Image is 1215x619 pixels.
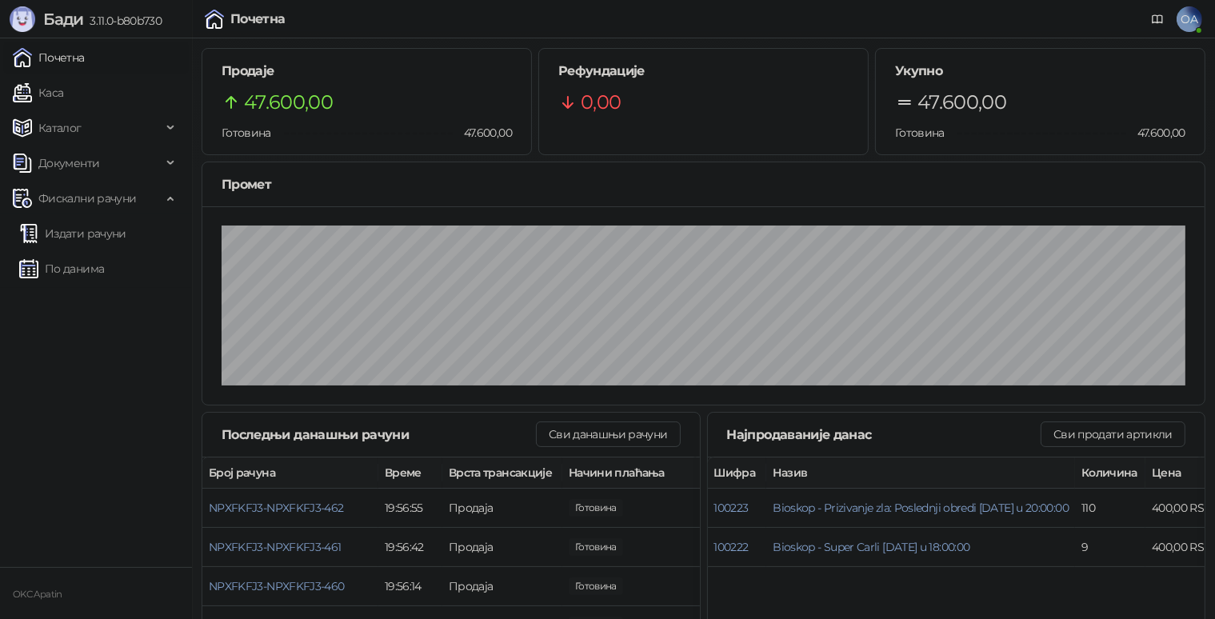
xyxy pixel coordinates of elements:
[442,489,562,528] td: Продаја
[442,528,562,567] td: Продаја
[569,538,623,556] span: 1.200,00
[442,457,562,489] th: Врста трансакције
[222,62,512,81] h5: Продаје
[773,540,969,554] button: Bioskop - Super Carli [DATE] u 18:00:00
[536,421,680,447] button: Сви данашњи рачуни
[1145,6,1170,32] a: Документација
[442,567,562,606] td: Продаја
[558,62,849,81] h5: Рефундације
[378,567,442,606] td: 19:56:14
[766,457,1075,489] th: Назив
[917,87,1006,118] span: 47.600,00
[562,457,722,489] th: Начини плаћања
[1177,6,1202,32] span: OA
[202,457,378,489] th: Број рачуна
[19,253,104,285] a: По данима
[38,182,136,214] span: Фискални рачуни
[569,577,623,595] span: 400,00
[1126,124,1185,142] span: 47.600,00
[708,457,767,489] th: Шифра
[773,501,1069,515] button: Bioskop - Prizivanje zla: Poslednji obredi [DATE] u 20:00:00
[727,425,1041,445] div: Најпродаваније данас
[43,10,83,29] span: Бади
[13,77,63,109] a: Каса
[244,87,333,118] span: 47.600,00
[10,6,35,32] img: Logo
[581,87,621,118] span: 0,00
[1075,489,1145,528] td: 110
[209,579,345,593] button: NPXFKFJ3-NPXFKFJ3-460
[714,501,749,515] button: 100223
[1075,457,1145,489] th: Количина
[13,589,62,600] small: OKC Apatin
[209,501,344,515] button: NPXFKFJ3-NPXFKFJ3-462
[222,126,271,140] span: Готовина
[378,489,442,528] td: 19:56:55
[83,14,162,28] span: 3.11.0-b80b730
[209,540,342,554] button: NPXFKFJ3-NPXFKFJ3-461
[569,499,623,517] span: 3.200,00
[453,124,512,142] span: 47.600,00
[38,112,82,144] span: Каталог
[714,540,749,554] button: 100222
[378,528,442,567] td: 19:56:42
[1041,421,1185,447] button: Сви продати артикли
[19,218,126,250] a: Издати рачуни
[13,42,85,74] a: Почетна
[38,147,99,179] span: Документи
[222,425,536,445] div: Последњи данашњи рачуни
[378,457,442,489] th: Време
[895,62,1185,81] h5: Укупно
[230,13,286,26] div: Почетна
[1075,528,1145,567] td: 9
[895,126,945,140] span: Готовина
[222,174,1185,194] div: Промет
